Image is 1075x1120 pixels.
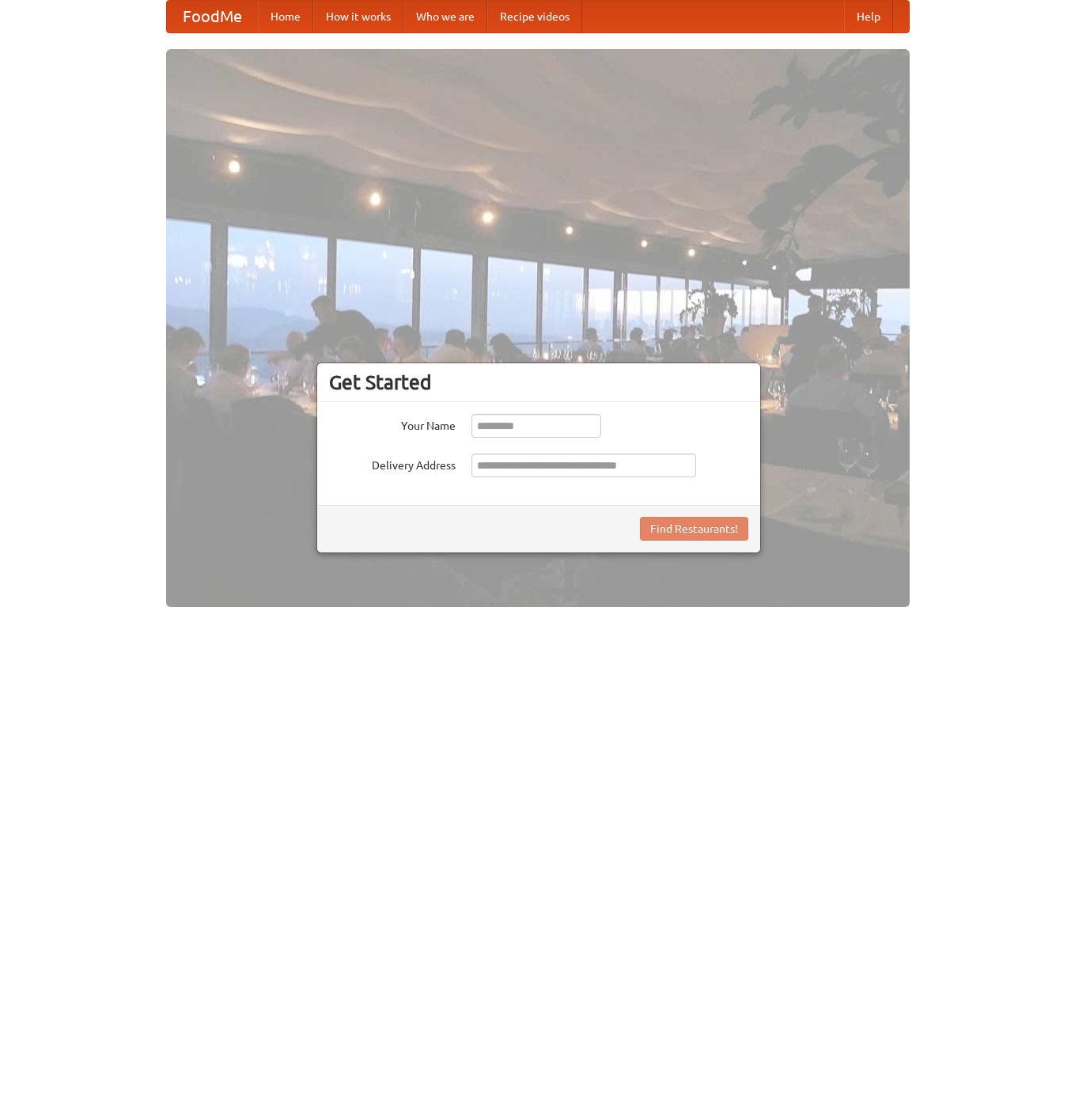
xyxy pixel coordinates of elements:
[313,1,403,32] a: How it works
[403,1,487,32] a: Who we are
[329,414,456,434] label: Your Name
[329,454,456,473] label: Delivery Address
[487,1,582,32] a: Recipe videos
[167,1,258,32] a: FoodMe
[258,1,313,32] a: Home
[640,517,748,541] button: Find Restaurants!
[329,370,748,394] h3: Get Started
[844,1,893,32] a: Help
